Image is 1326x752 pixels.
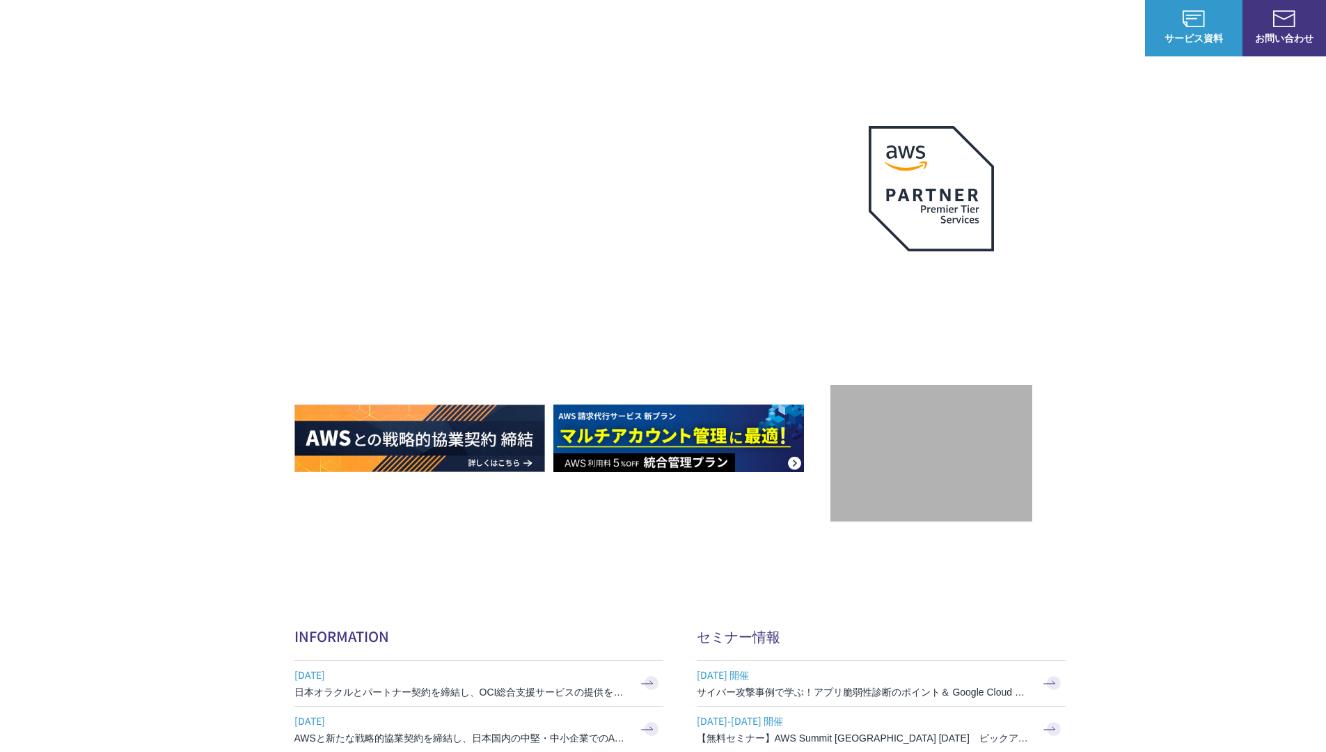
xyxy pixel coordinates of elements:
[697,685,1031,699] h3: サイバー攻撃事例で学ぶ！アプリ脆弱性診断のポイント＆ Google Cloud セキュリティ対策
[1145,31,1242,45] span: サービス資料
[852,268,1011,322] p: 最上位プレミアティア サービスパートナー
[294,154,830,215] p: AWSの導入からコスト削減、 構成・運用の最適化からデータ活用まで 規模や業種業態を問わない マネージドサービスで
[553,405,804,472] img: AWS請求代行サービス 統合管理プラン
[915,268,947,288] em: AWS
[1273,10,1295,27] img: お問い合わせ
[945,21,984,36] a: 導入事例
[294,229,830,363] h1: AWS ジャーニーの 成功を実現
[697,626,1066,646] h2: セミナー情報
[294,626,663,646] h2: INFORMATION
[294,710,629,731] span: [DATE]
[697,707,1066,752] a: [DATE]-[DATE] 開催 【無料セミナー】AWS Summit [GEOGRAPHIC_DATA] [DATE] ピックアップセッション
[697,661,1066,706] a: [DATE] 開催 サイバー攻撃事例で学ぶ！アプリ脆弱性診断のポイント＆ Google Cloud セキュリティ対策
[663,21,697,36] p: 強み
[1242,31,1326,45] span: お問い合わせ
[858,406,1004,508] img: 契約件数
[294,405,545,472] img: AWSとの戦略的協業契約 締結
[294,685,629,699] h3: 日本オラクルとパートナー契約を締結し、OCI総合支援サービスの提供を開始
[294,664,629,685] span: [DATE]
[725,21,778,36] p: サービス
[869,126,994,251] img: AWSプレミアティアサービスパートナー
[697,731,1031,745] h3: 【無料セミナー】AWS Summit [GEOGRAPHIC_DATA] [DATE] ピックアップセッション
[697,710,1031,731] span: [DATE]-[DATE] 開催
[697,664,1031,685] span: [DATE] 開催
[160,13,261,42] span: NHN テコラス AWS総合支援サービス
[1092,21,1131,36] a: ログイン
[805,21,917,36] p: 業種別ソリューション
[1011,21,1064,36] p: ナレッジ
[294,731,629,745] h3: AWSと新たな戦略的協業契約を締結し、日本国内の中堅・中小企業でのAWS活用を加速
[294,661,663,706] a: [DATE] 日本オラクルとパートナー契約を締結し、OCI総合支援サービスの提供を開始
[1183,10,1205,27] img: AWS総合支援サービス C-Chorus サービス資料
[21,11,261,45] a: AWS総合支援サービス C-Chorus NHN テコラスAWS総合支援サービス
[294,707,663,752] a: [DATE] AWSと新たな戦略的協業契約を締結し、日本国内の中堅・中小企業でのAWS活用を加速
